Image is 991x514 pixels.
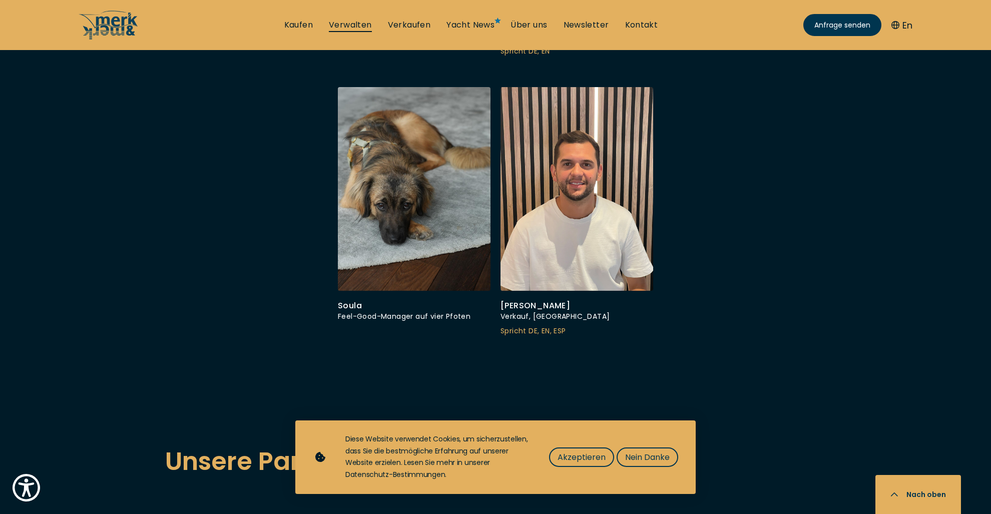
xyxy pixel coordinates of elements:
[446,20,494,31] a: Yacht News
[338,311,490,323] div: Feel-Good-Manager auf vier Pfoten
[165,442,826,480] h2: Unsere Partner
[338,301,490,311] div: Soula
[558,451,606,463] span: Akzeptieren
[625,20,658,31] a: Kontakt
[617,447,678,467] button: Nein Danke
[529,326,566,336] span: DE, EN, ESP
[501,46,653,58] div: Spricht
[388,20,431,31] a: Verkaufen
[511,20,547,31] a: Über uns
[625,451,670,463] span: Nein Danke
[501,301,653,311] div: [PERSON_NAME]
[891,19,912,32] button: En
[549,447,614,467] button: Akzeptieren
[501,325,653,337] div: Spricht
[814,20,870,31] span: Anfrage senden
[529,46,550,56] span: DE, EN
[10,471,43,504] button: Show Accessibility Preferences
[501,311,653,323] div: Verkauf, [GEOGRAPHIC_DATA]
[284,20,313,31] a: Kaufen
[875,475,961,514] button: Nach oben
[345,469,445,479] a: Datenschutz-Bestimmungen
[329,20,372,31] a: Verwalten
[345,433,529,481] div: Diese Website verwendet Cookies, um sicherzustellen, dass Sie die bestmögliche Erfahrung auf unse...
[564,20,609,31] a: Newsletter
[803,14,881,36] a: Anfrage senden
